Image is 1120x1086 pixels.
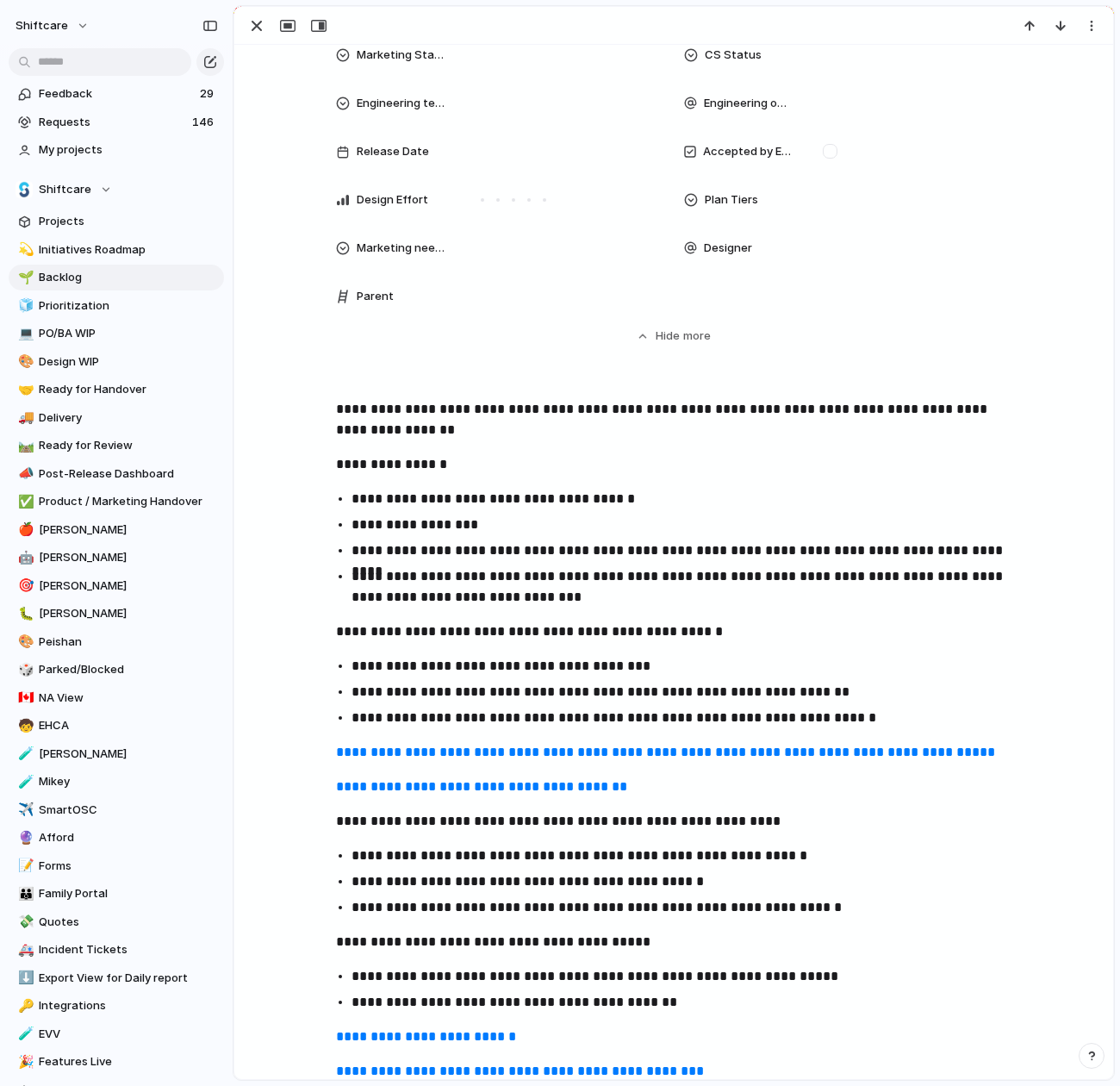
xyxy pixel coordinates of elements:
[16,941,33,958] button: 🚑
[9,545,224,571] a: 🤖[PERSON_NAME]
[9,937,224,963] a: 🚑Incident Tickets
[18,268,30,288] div: 🌱
[9,881,224,907] div: 👪Family Portal
[18,884,30,904] div: 👪
[16,353,33,371] button: 🎨
[39,633,218,651] span: Peishan
[39,717,218,734] span: EHCA
[18,380,30,400] div: 🤝
[9,629,224,655] div: 🎨Peishan
[9,1021,224,1047] a: 🧪EVV
[16,858,33,875] button: 📝
[200,85,217,103] span: 29
[9,657,224,683] div: 🎲Parked/Blocked
[16,661,33,678] button: 🎲
[16,493,33,510] button: ✅
[18,632,30,652] div: 🎨
[357,191,428,209] span: Design Effort
[9,713,224,739] a: 🧒EHCA
[16,605,33,622] button: 🐛
[16,1053,33,1070] button: 🎉
[18,968,30,988] div: ⬇️
[16,690,33,707] button: 🇨🇦
[39,605,218,622] span: [PERSON_NAME]
[39,914,218,931] span: Quotes
[18,660,30,680] div: 🎲
[16,549,33,566] button: 🤖
[9,517,224,543] div: 🍎[PERSON_NAME]
[9,797,224,823] a: ✈️SmartOSC
[16,746,33,763] button: 🧪
[16,997,33,1014] button: 🔑
[9,377,224,403] a: 🤝Ready for Handover
[18,464,30,484] div: 📣
[704,240,752,257] span: Designer
[18,996,30,1016] div: 🔑
[18,744,30,764] div: 🧪
[16,577,33,595] button: 🎯
[9,965,224,991] div: ⬇️Export View for Daily report
[16,465,33,483] button: 📣
[9,237,224,263] a: 💫Initiatives Roadmap
[39,773,218,790] span: Mikey
[39,114,187,131] span: Requests
[9,293,224,319] a: 🧊Prioritization
[39,661,218,678] span: Parked/Blocked
[18,912,30,932] div: 💸
[18,1024,30,1044] div: 🧪
[9,461,224,487] a: 📣Post-Release Dashboard
[9,909,224,935] a: 💸Quotes
[39,970,218,987] span: Export View for Daily report
[704,95,794,112] span: Engineering owner
[18,548,30,568] div: 🤖
[39,1053,218,1070] span: Features Live
[357,288,394,305] span: Parent
[18,492,30,512] div: ✅
[9,573,224,599] a: 🎯[PERSON_NAME]
[9,853,224,879] div: 📝Forms
[9,137,224,163] a: My projects
[336,321,1011,352] button: Hidemore
[9,741,224,767] div: 🧪[PERSON_NAME]
[39,181,91,198] span: Shiftcare
[9,209,224,234] a: Projects
[703,143,794,160] span: Accepted by Engineering
[39,493,218,510] span: Product / Marketing Handover
[39,885,218,902] span: Family Portal
[16,297,33,315] button: 🧊
[18,716,30,736] div: 🧒
[39,577,218,595] span: [PERSON_NAME]
[9,769,224,795] a: 🧪Mikey
[39,858,218,875] span: Forms
[192,114,217,131] span: 146
[18,436,30,456] div: 🛤️
[39,465,218,483] span: Post-Release Dashboard
[18,772,30,792] div: 🧪
[357,143,429,160] span: Release Date
[16,381,33,398] button: 🤝
[9,825,224,851] div: 🔮Afford
[9,321,224,346] div: 💻PO/BA WIP
[16,521,33,539] button: 🍎
[9,489,224,515] div: ✅Product / Marketing Handover
[39,213,218,230] span: Projects
[9,1049,224,1075] div: 🎉Features Live
[9,433,224,459] a: 🛤️Ready for Review
[9,405,224,431] a: 🚚Delivery
[16,241,33,259] button: 💫
[18,940,30,960] div: 🚑
[39,141,218,159] span: My projects
[18,324,30,344] div: 💻
[9,349,224,375] div: 🎨Design WIP
[9,601,224,627] a: 🐛[PERSON_NAME]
